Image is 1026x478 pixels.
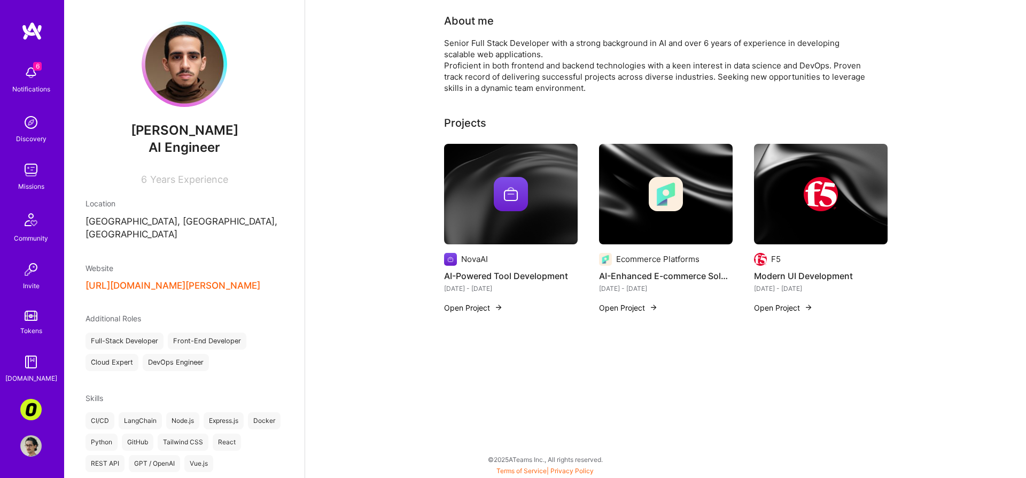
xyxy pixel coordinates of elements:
[166,412,199,429] div: Node.js
[616,253,699,265] div: Ecommerce Platforms
[804,177,838,211] img: Company logo
[599,283,733,294] div: [DATE] - [DATE]
[85,455,125,472] div: REST API
[85,333,164,350] div: Full-Stack Developer
[20,435,42,457] img: User Avatar
[494,177,528,211] img: Company logo
[184,455,213,472] div: Vue.js
[444,253,457,266] img: Company logo
[771,253,781,265] div: F5
[18,207,44,233] img: Community
[248,412,281,429] div: Docker
[25,311,37,321] img: tokens
[599,144,733,244] img: cover
[20,62,42,83] img: bell
[119,412,162,429] div: LangChain
[444,37,872,94] div: Senior Full Stack Developer with a strong background in AI and over 6 years of experience in deve...
[18,181,44,192] div: Missions
[33,62,42,71] span: 6
[18,399,44,420] a: Corner3: Building an AI User Researcher
[168,333,246,350] div: Front-End Developer
[496,467,594,475] span: |
[20,351,42,373] img: guide book
[444,302,503,313] button: Open Project
[599,269,733,283] h4: AI-Enhanced E-commerce Solutions
[444,115,486,131] div: Projects
[649,177,683,211] img: Company logo
[85,412,114,429] div: CI/CD
[143,354,209,371] div: DevOps Engineer
[754,253,767,266] img: Company logo
[599,253,612,266] img: Company logo
[85,215,283,241] p: [GEOGRAPHIC_DATA], [GEOGRAPHIC_DATA], [GEOGRAPHIC_DATA]
[494,303,503,312] img: arrow-right
[85,198,283,209] div: Location
[149,140,220,155] span: AI Engineer
[20,325,42,336] div: Tokens
[754,144,888,244] img: cover
[550,467,594,475] a: Privacy Policy
[23,280,40,291] div: Invite
[444,144,578,244] img: cover
[5,373,57,384] div: [DOMAIN_NAME]
[444,13,494,29] div: About me
[129,455,180,472] div: GPT / OpenAI
[754,302,813,313] button: Open Project
[142,21,227,107] img: User Avatar
[213,434,241,451] div: React
[85,264,113,273] span: Website
[141,174,147,185] span: 6
[20,399,42,420] img: Corner3: Building an AI User Researcher
[85,122,283,138] span: [PERSON_NAME]
[754,269,888,283] h4: Modern UI Development
[122,434,153,451] div: GitHub
[599,302,658,313] button: Open Project
[85,354,138,371] div: Cloud Expert
[649,303,658,312] img: arrow-right
[16,133,46,144] div: Discovery
[158,434,208,451] div: Tailwind CSS
[21,21,43,41] img: logo
[754,283,888,294] div: [DATE] - [DATE]
[444,283,578,294] div: [DATE] - [DATE]
[12,83,50,95] div: Notifications
[444,269,578,283] h4: AI-Powered Tool Development
[64,446,1026,473] div: © 2025 ATeams Inc., All rights reserved.
[85,280,260,291] button: [URL][DOMAIN_NAME][PERSON_NAME]
[204,412,244,429] div: Express.js
[20,159,42,181] img: teamwork
[150,174,228,185] span: Years Experience
[85,434,118,451] div: Python
[20,112,42,133] img: discovery
[85,394,103,403] span: Skills
[18,435,44,457] a: User Avatar
[85,314,141,323] span: Additional Roles
[20,259,42,280] img: Invite
[14,233,48,244] div: Community
[496,467,547,475] a: Terms of Service
[804,303,813,312] img: arrow-right
[461,253,488,265] div: NovaAI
